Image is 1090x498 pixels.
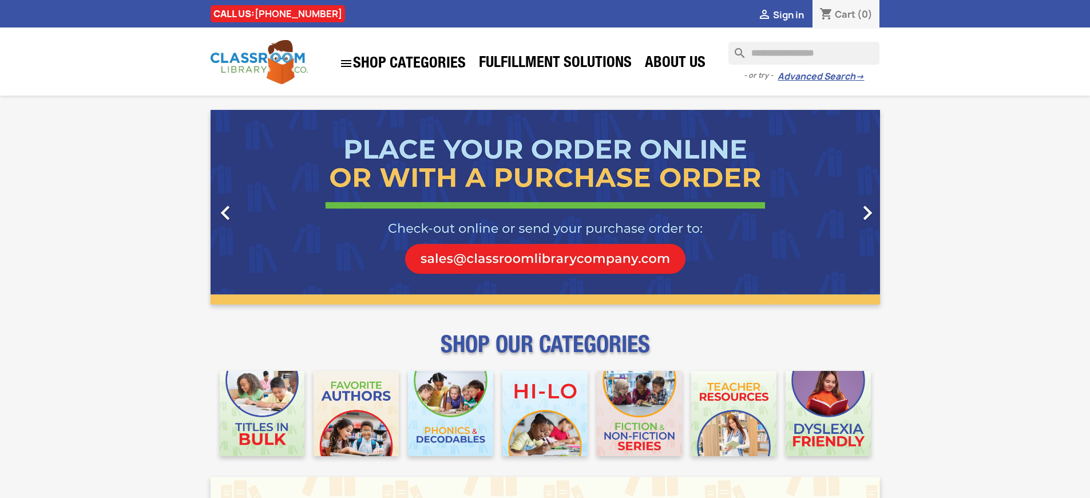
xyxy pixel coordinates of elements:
i:  [758,9,771,22]
a: Advanced Search→ [778,71,864,82]
span: Sign in [773,9,804,21]
i:  [339,57,353,70]
img: CLC_Phonics_And_Decodables_Mobile.jpg [408,371,493,456]
a: About Us [639,53,711,76]
span: - or try - [744,70,778,81]
a: SHOP CATEGORIES [334,51,471,76]
img: CLC_Favorite_Authors_Mobile.jpg [314,371,399,456]
img: CLC_Dyslexia_Mobile.jpg [786,371,871,456]
img: CLC_Teacher_Resources_Mobile.jpg [691,371,776,456]
i: shopping_cart [819,8,833,22]
p: SHOP OUR CATEGORIES [211,341,880,362]
img: CLC_HiLo_Mobile.jpg [502,371,588,456]
div: CALL US: [211,5,345,22]
input: Search [728,42,879,65]
a: Previous [211,110,311,305]
img: Classroom Library Company [211,40,308,84]
span: Cart [835,8,855,21]
i:  [853,199,882,227]
img: CLC_Fiction_Nonfiction_Mobile.jpg [597,371,682,456]
i: search [728,42,742,56]
ul: Carousel container [211,110,880,305]
i:  [211,199,240,227]
img: CLC_Bulk_Mobile.jpg [220,371,305,456]
span: → [855,71,864,82]
span: (0) [857,8,873,21]
a: [PHONE_NUMBER] [255,7,342,20]
a: Next [779,110,880,305]
a: Fulfillment Solutions [473,53,637,76]
a:  Sign in [758,9,804,21]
